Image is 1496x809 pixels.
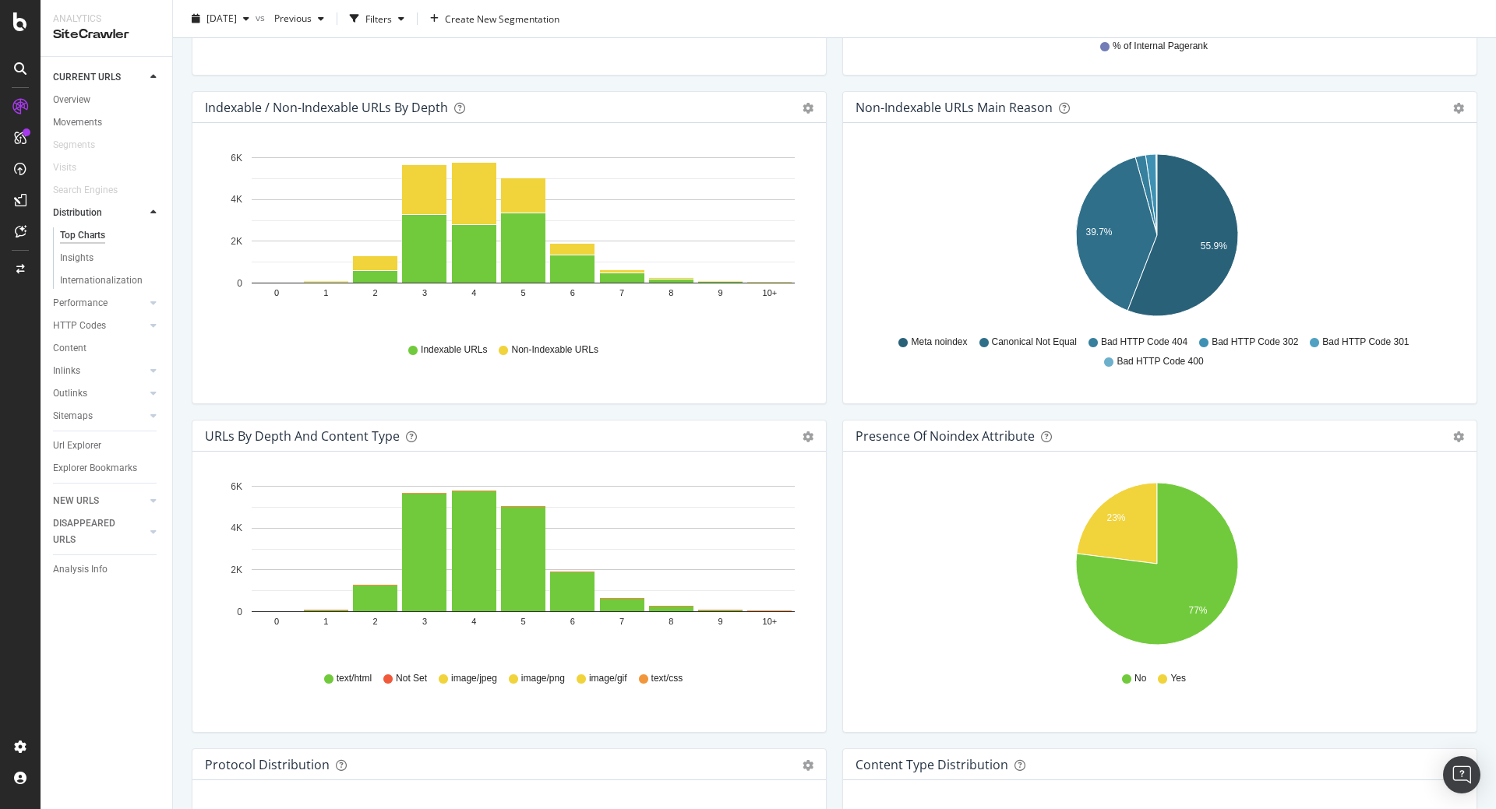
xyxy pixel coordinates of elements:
span: No [1134,672,1146,685]
span: Bad HTTP Code 302 [1212,336,1298,349]
text: 3 [422,617,427,627]
div: gear [803,431,813,442]
a: Movements [53,114,161,131]
span: Bad HTTP Code 400 [1117,355,1203,368]
text: 2K [231,236,242,247]
div: gear [1453,103,1464,114]
div: Segments [53,137,95,153]
text: 6K [231,153,242,164]
text: 8 [669,617,673,627]
div: Distribution [53,205,102,221]
a: DISAPPEARED URLS [53,515,146,548]
div: Content Type Distribution [856,757,1008,772]
text: 3 [422,289,427,298]
div: Visits [53,160,76,176]
div: Filters [365,12,392,25]
div: DISAPPEARED URLS [53,515,132,548]
div: Internationalization [60,273,143,289]
a: Visits [53,160,92,176]
a: Segments [53,137,111,153]
div: Insights [60,250,93,266]
a: Outlinks [53,385,146,402]
text: 0 [237,607,242,617]
svg: A chart. [205,477,808,657]
text: 2 [373,617,378,627]
text: 6 [570,617,575,627]
text: 9 [718,617,723,627]
text: 6K [231,481,242,492]
div: Url Explorer [53,438,101,454]
a: Content [53,340,161,357]
div: Protocol Distribution [205,757,330,772]
span: Meta noindex [911,336,967,349]
span: Not Set [396,672,427,685]
span: Bad HTTP Code 301 [1322,336,1409,349]
a: Url Explorer [53,438,161,454]
text: 2K [231,565,242,575]
text: 0 [237,278,242,289]
text: 8 [669,289,673,298]
a: Inlinks [53,363,146,379]
div: Search Engines [53,182,118,199]
text: 4 [471,289,476,298]
svg: A chart. [205,148,808,329]
span: image/png [521,672,565,685]
div: Inlinks [53,363,80,379]
text: 4K [231,523,242,534]
a: Sitemaps [53,408,146,424]
button: [DATE] [185,6,256,31]
a: NEW URLS [53,493,146,509]
text: 55.9% [1201,241,1227,251]
div: Non-Indexable URLs Main Reason [856,100,1053,115]
span: image/gif [589,672,627,685]
div: SiteCrawler [53,26,160,44]
text: 0 [274,617,279,627]
span: Create New Segmentation [445,12,559,25]
text: 0 [274,289,279,298]
text: 77% [1189,605,1208,616]
span: text/html [337,672,372,685]
text: 1 [323,289,328,298]
span: image/jpeg [451,672,497,685]
text: 10+ [763,617,778,627]
svg: A chart. [856,148,1459,329]
text: 6 [570,289,575,298]
text: 10+ [763,289,778,298]
a: Analysis Info [53,561,161,578]
a: Performance [53,295,146,311]
a: Overview [53,92,161,108]
a: Top Charts [60,227,161,244]
text: 7 [619,289,624,298]
a: HTTP Codes [53,318,146,334]
span: Yes [1170,672,1186,685]
a: Internationalization [60,273,161,289]
a: CURRENT URLS [53,69,146,86]
a: Explorer Bookmarks [53,460,161,477]
span: Canonical Not Equal [992,336,1077,349]
div: Analysis Info [53,561,108,578]
span: % of Internal Pagerank [1113,40,1208,53]
div: Top Charts [60,227,105,244]
div: gear [803,103,813,114]
div: URLs by Depth and Content Type [205,428,400,444]
span: 2025 Sep. 20th [206,12,237,25]
a: Insights [60,250,161,266]
text: 5 [520,289,525,298]
div: Explorer Bookmarks [53,460,137,477]
div: NEW URLS [53,493,99,509]
span: Bad HTTP Code 404 [1101,336,1187,349]
svg: A chart. [856,477,1459,657]
button: Previous [268,6,330,31]
text: 7 [619,617,624,627]
div: gear [1453,431,1464,442]
div: Indexable / Non-Indexable URLs by Depth [205,100,448,115]
div: Sitemaps [53,408,93,424]
div: Outlinks [53,385,87,402]
text: 1 [323,617,328,627]
div: Movements [53,114,102,131]
text: 9 [718,289,723,298]
div: Open Intercom Messenger [1443,756,1480,793]
text: 23% [1106,512,1125,523]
